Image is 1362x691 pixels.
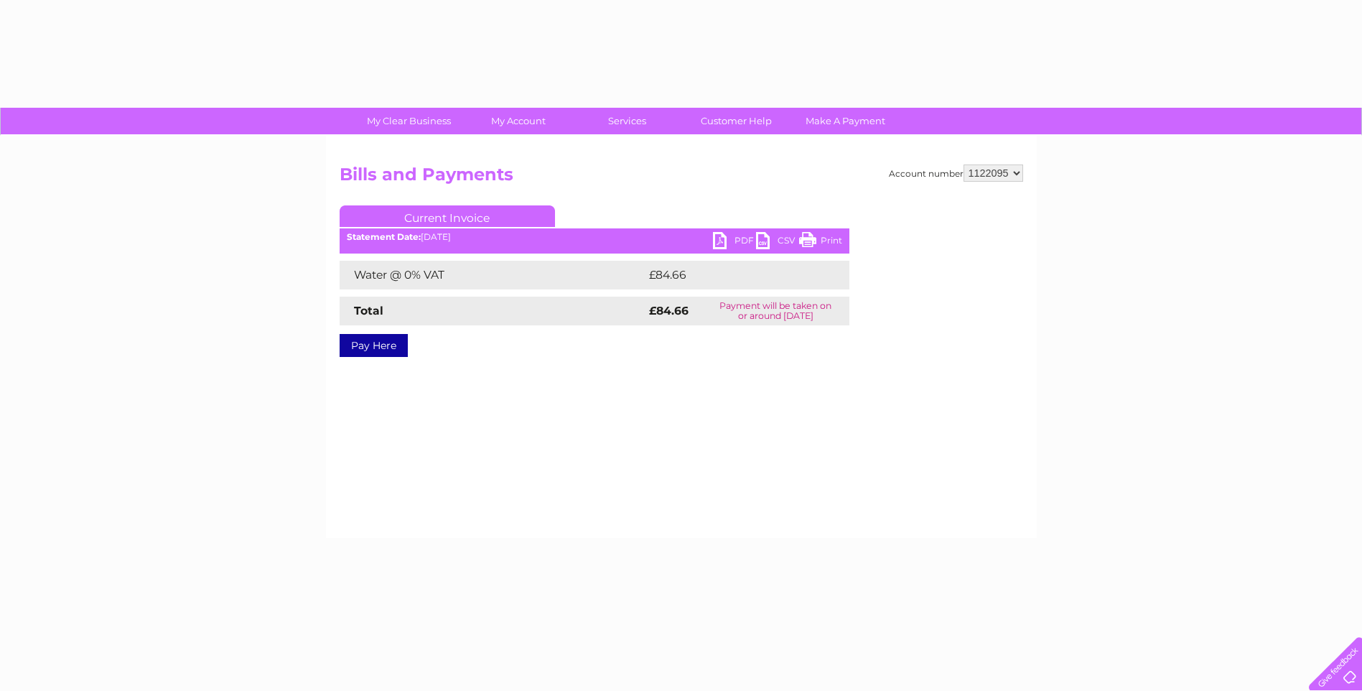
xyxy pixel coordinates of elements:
[799,232,842,253] a: Print
[350,108,468,134] a: My Clear Business
[702,297,849,325] td: Payment will be taken on or around [DATE]
[340,205,555,227] a: Current Invoice
[340,334,408,357] a: Pay Here
[459,108,577,134] a: My Account
[649,304,689,317] strong: £84.66
[889,164,1023,182] div: Account number
[645,261,821,289] td: £84.66
[354,304,383,317] strong: Total
[347,231,421,242] b: Statement Date:
[786,108,905,134] a: Make A Payment
[713,232,756,253] a: PDF
[340,164,1023,192] h2: Bills and Payments
[756,232,799,253] a: CSV
[677,108,796,134] a: Customer Help
[340,232,849,242] div: [DATE]
[568,108,686,134] a: Services
[340,261,645,289] td: Water @ 0% VAT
